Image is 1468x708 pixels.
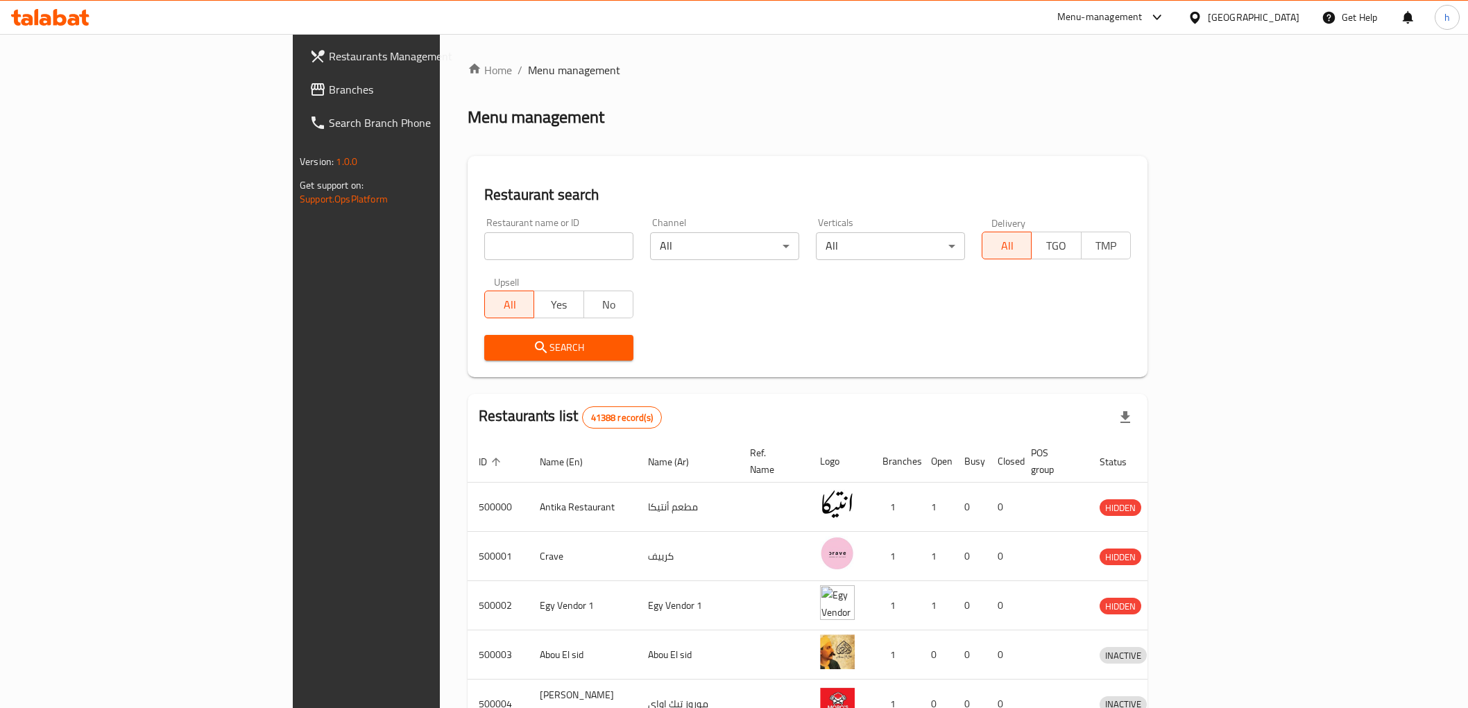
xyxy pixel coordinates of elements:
span: 1.0.0 [336,153,357,171]
img: Antika Restaurant [820,487,855,521]
span: Version: [300,153,334,171]
span: Menu management [528,62,620,78]
td: 0 [987,581,1020,630]
div: HIDDEN [1100,499,1141,516]
span: All [988,236,1026,256]
input: Search for restaurant name or ID.. [484,232,633,260]
td: Egy Vendor 1 [529,581,637,630]
td: مطعم أنتيكا [637,483,739,532]
td: Crave [529,532,637,581]
td: 1 [871,483,920,532]
label: Delivery [991,218,1026,227]
a: Search Branch Phone [298,106,538,139]
div: Total records count [582,406,662,429]
td: 0 [987,483,1020,532]
span: All [490,295,529,315]
td: 1 [920,581,953,630]
td: 1 [920,532,953,581]
h2: Restaurants list [479,406,662,429]
th: Branches [871,440,920,483]
div: Menu-management [1057,9,1143,26]
th: Logo [809,440,871,483]
span: Branches [329,81,527,98]
div: Export file [1109,401,1142,434]
img: Crave [820,536,855,571]
label: Upsell [494,277,520,286]
span: Search Branch Phone [329,114,527,131]
div: All [816,232,965,260]
td: 1 [920,483,953,532]
td: 0 [987,630,1020,680]
button: Search [484,335,633,361]
button: No [583,291,633,318]
span: Search [495,339,622,356]
button: Yes [534,291,583,318]
img: Abou El sid [820,634,855,669]
span: HIDDEN [1100,549,1141,565]
td: 0 [953,581,987,630]
td: 0 [953,483,987,532]
div: [GEOGRAPHIC_DATA] [1208,10,1299,25]
span: Get support on: [300,176,364,194]
span: h [1444,10,1450,25]
td: 0 [953,532,987,581]
span: TGO [1037,236,1075,256]
td: Abou El sid [529,630,637,680]
span: ID [479,454,505,470]
span: Status [1100,454,1145,470]
span: HIDDEN [1100,500,1141,516]
h2: Restaurant search [484,184,1131,205]
span: INACTIVE [1100,648,1147,664]
div: INACTIVE [1100,647,1147,664]
a: Restaurants Management [298,40,538,73]
span: Yes [540,295,578,315]
div: HIDDEN [1100,598,1141,614]
th: Open [920,440,953,483]
td: كرييف [637,532,739,581]
div: All [650,232,799,260]
a: Branches [298,73,538,106]
td: Egy Vendor 1 [637,581,739,630]
nav: breadcrumb [468,62,1147,78]
td: Abou El sid [637,630,739,680]
span: POS group [1031,444,1072,478]
button: All [982,232,1032,259]
th: Busy [953,440,987,483]
th: Closed [987,440,1020,483]
td: 0 [987,532,1020,581]
button: TGO [1031,232,1081,259]
td: Antika Restaurant [529,483,637,532]
td: 1 [871,581,920,630]
td: 1 [871,532,920,581]
span: Name (Ar) [648,454,707,470]
span: 41388 record(s) [583,411,661,424]
span: HIDDEN [1100,598,1141,614]
td: 1 [871,630,920,680]
span: Ref. Name [750,444,792,478]
span: Name (En) [540,454,601,470]
button: TMP [1081,232,1131,259]
td: 0 [920,630,953,680]
span: TMP [1087,236,1125,256]
span: No [590,295,628,315]
a: Support.OpsPlatform [300,190,388,208]
button: All [484,291,534,318]
img: Egy Vendor 1 [820,585,855,620]
span: Restaurants Management [329,48,527,64]
td: 0 [953,630,987,680]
